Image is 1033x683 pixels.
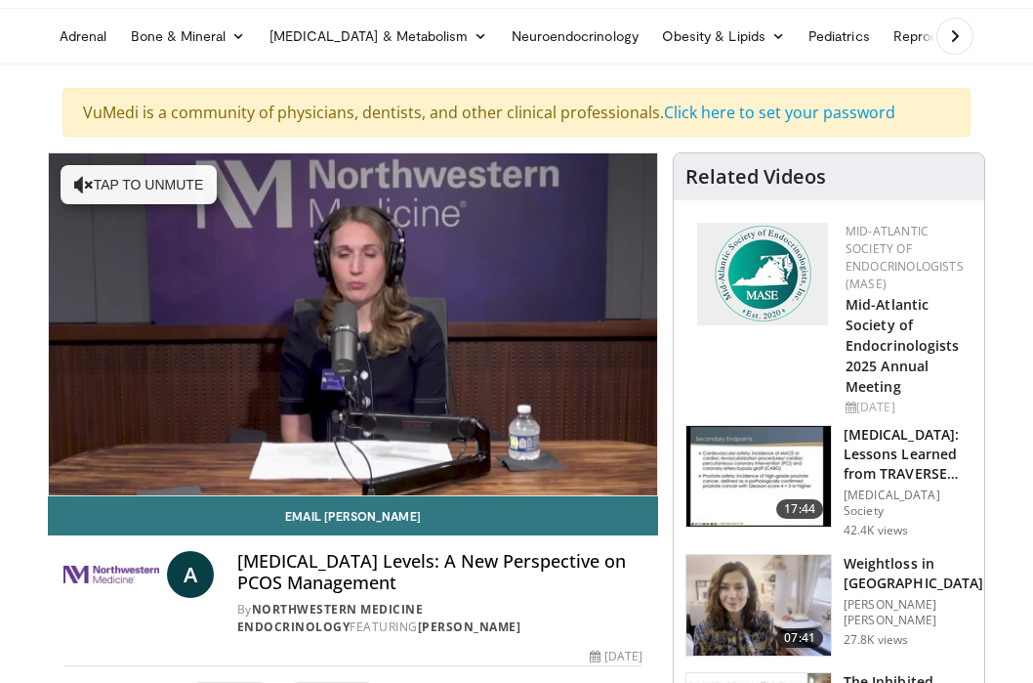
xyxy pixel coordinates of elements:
[685,165,826,189] h4: Related Videos
[237,601,642,636] div: By FEATURING
[61,165,217,204] button: Tap to unmute
[48,496,658,535] a: Email [PERSON_NAME]
[119,17,258,56] a: Bone & Mineral
[776,499,823,519] span: 17:44
[685,425,972,538] a: 17:44 [MEDICAL_DATA]: Lessons Learned from TRAVERSE 2024 [MEDICAL_DATA] Society 42.4K views
[49,153,657,495] video-js: Video Player
[237,601,424,635] a: Northwestern Medicine Endocrinology
[590,648,642,665] div: [DATE]
[846,223,964,292] a: Mid-Atlantic Society of Endocrinologists (MASE)
[882,17,989,56] a: Reproductive
[697,223,828,325] img: f382488c-070d-4809-84b7-f09b370f5972.png.150x105_q85_autocrop_double_scale_upscale_version-0.2.png
[844,597,983,628] p: [PERSON_NAME] [PERSON_NAME]
[776,628,823,648] span: 07:41
[500,17,650,56] a: Neuroendocrinology
[844,554,983,593] h3: Weightloss in [GEOGRAPHIC_DATA]
[685,554,972,658] a: 07:41 Weightloss in [GEOGRAPHIC_DATA] [PERSON_NAME] [PERSON_NAME] 27.8K views
[418,619,521,635] a: [PERSON_NAME]
[650,17,797,56] a: Obesity & Lipids
[48,17,119,56] a: Adrenal
[664,102,895,123] a: Click here to set your password
[797,17,882,56] a: Pediatrics
[846,295,960,396] a: Mid-Atlantic Society of Endocrinologists 2025 Annual Meeting
[686,426,831,528] img: 1317c62a-2f0d-4360-bee0-b1bff80fed3c.150x105_q85_crop-smart_upscale.jpg
[846,399,969,416] div: [DATE]
[844,425,972,484] h3: [MEDICAL_DATA]: Lessons Learned from TRAVERSE 2024
[63,551,159,598] img: Northwestern Medicine Endocrinology
[844,632,908,648] p: 27.8K views
[844,488,972,519] p: [MEDICAL_DATA] Society
[686,555,831,657] img: 9983fed1-7565-45be-8934-aef1103ce6e2.150x105_q85_crop-smart_upscale.jpg
[62,88,971,137] div: VuMedi is a community of physicians, dentists, and other clinical professionals.
[167,551,214,598] a: A
[258,17,500,56] a: [MEDICAL_DATA] & Metabolism
[844,523,908,538] p: 42.4K views
[237,551,642,593] h4: [MEDICAL_DATA] Levels: A New Perspective on PCOS Management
